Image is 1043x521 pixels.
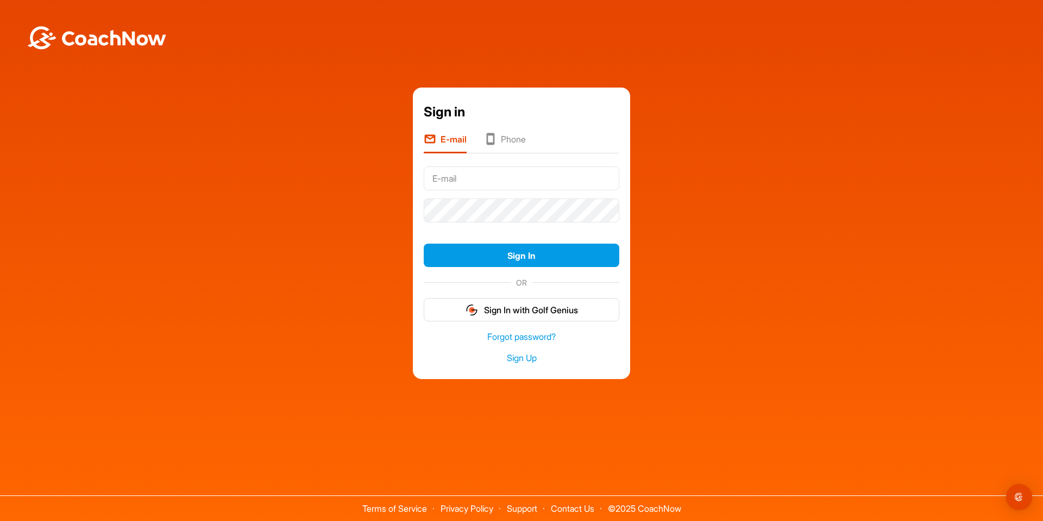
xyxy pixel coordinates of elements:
[424,166,619,190] input: E-mail
[507,503,537,514] a: Support
[424,352,619,364] a: Sign Up
[26,26,167,49] img: BwLJSsUCoWCh5upNqxVrqldRgqLPVwmV24tXu5FoVAoFEpwwqQ3VIfuoInZCoVCoTD4vwADAC3ZFMkVEQFDAAAAAElFTkSuQmCC
[465,303,479,317] img: gg_logo
[362,503,427,514] a: Terms of Service
[602,496,687,513] span: © 2025 CoachNow
[484,133,526,153] li: Phone
[551,503,594,514] a: Contact Us
[441,503,493,514] a: Privacy Policy
[424,133,467,153] li: E-mail
[424,244,619,267] button: Sign In
[424,102,619,122] div: Sign in
[424,331,619,343] a: Forgot password?
[424,298,619,321] button: Sign In with Golf Genius
[1006,484,1032,510] div: Open Intercom Messenger
[511,277,532,288] span: OR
